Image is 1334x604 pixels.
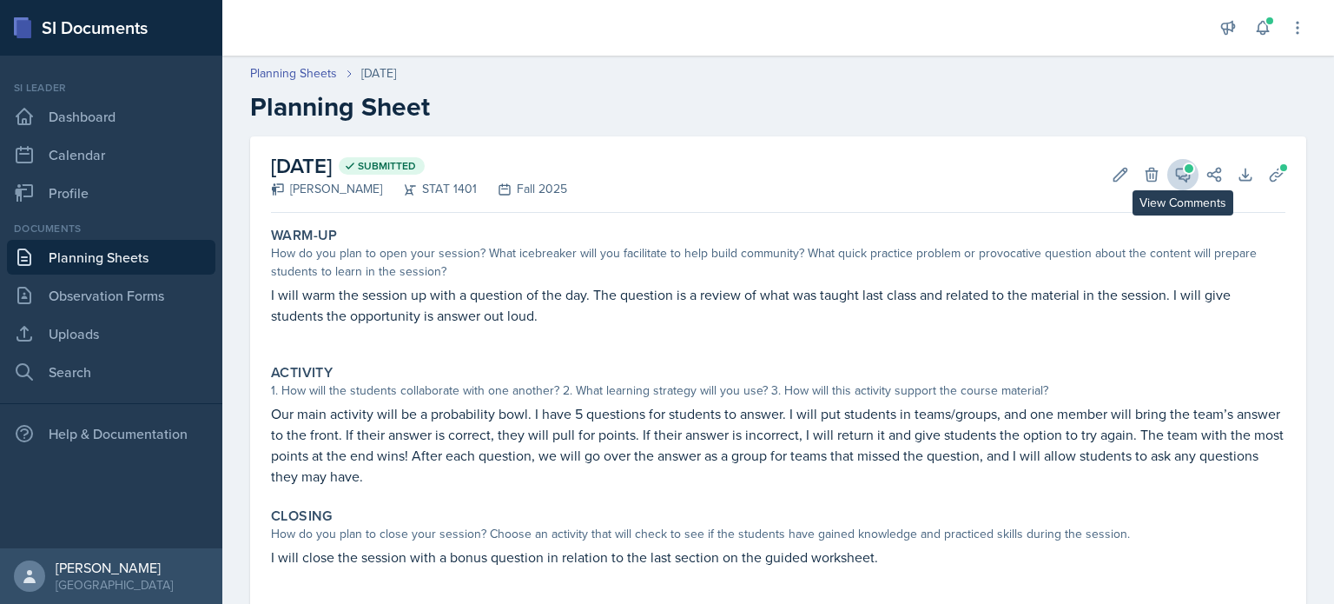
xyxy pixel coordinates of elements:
[271,180,382,198] div: [PERSON_NAME]
[7,278,215,313] a: Observation Forms
[382,180,477,198] div: STAT 1401
[250,64,337,83] a: Planning Sheets
[7,416,215,451] div: Help & Documentation
[271,525,1285,543] div: How do you plan to close your session? Choose an activity that will check to see if the students ...
[271,284,1285,326] p: I will warm the session up with a question of the day. The question is a review of what was taugh...
[271,547,1285,567] p: I will close the session with a bonus question in relation to the last section on the guided work...
[7,176,215,210] a: Profile
[7,137,215,172] a: Calendar
[7,355,215,389] a: Search
[56,576,173,594] div: [GEOGRAPHIC_DATA]
[7,80,215,96] div: Si leader
[250,91,1306,123] h2: Planning Sheet
[271,227,338,244] label: Warm-Up
[271,403,1285,487] p: Our main activity will be a probability bowl. I have 5 questions for students to answer. I will p...
[1167,159,1199,190] button: View Comments
[7,316,215,351] a: Uploads
[7,221,215,236] div: Documents
[358,159,416,173] span: Submitted
[361,64,396,83] div: [DATE]
[7,99,215,134] a: Dashboard
[477,180,567,198] div: Fall 2025
[271,150,567,182] h2: [DATE]
[271,244,1285,281] div: How do you plan to open your session? What icebreaker will you facilitate to help build community...
[7,240,215,275] a: Planning Sheets
[271,382,1285,400] div: 1. How will the students collaborate with one another? 2. What learning strategy will you use? 3....
[271,508,333,525] label: Closing
[271,364,333,382] label: Activity
[56,559,173,576] div: [PERSON_NAME]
